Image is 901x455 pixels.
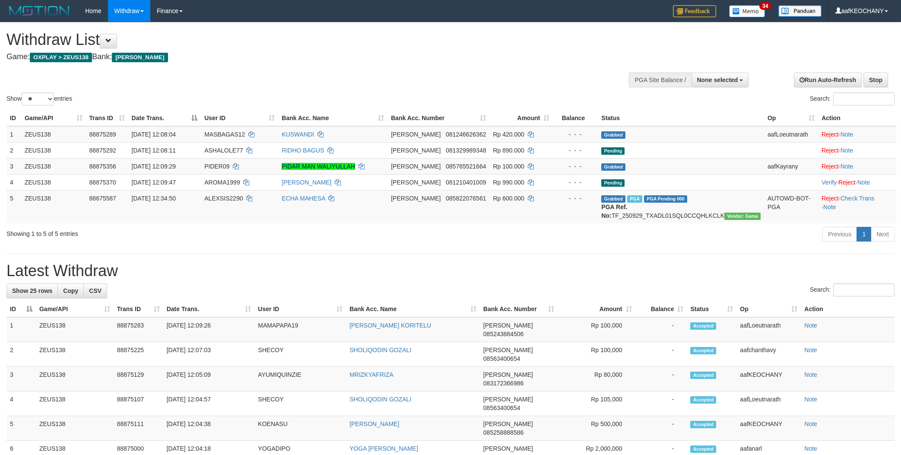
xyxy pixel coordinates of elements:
[114,301,163,317] th: Trans ID: activate to sort column ascending
[736,391,801,416] td: aafLoeutnarath
[391,179,441,186] span: [PERSON_NAME]
[736,367,801,391] td: aafKEOCHANY
[558,367,635,391] td: Rp 80,000
[822,147,839,154] a: Reject
[556,130,594,139] div: - - -
[89,287,102,294] span: CSV
[21,174,86,190] td: ZEUS138
[489,110,553,126] th: Amount: activate to sort column ascending
[204,131,245,138] span: MASBAGAS12
[736,342,801,367] td: aafchanthavy
[63,287,78,294] span: Copy
[483,355,520,362] span: Copy 08563400654 to clipboard
[6,262,895,280] h1: Latest Withdraw
[163,301,255,317] th: Date Trans.: activate to sort column ascending
[6,31,592,48] h1: Withdraw List
[801,301,895,317] th: Action
[346,301,480,317] th: Bank Acc. Name: activate to sort column ascending
[736,416,801,441] td: aafKEOCHANY
[254,317,346,342] td: MAMAPAPA19
[841,131,853,138] a: Note
[387,110,489,126] th: Bank Acc. Number: activate to sort column ascending
[818,158,896,174] td: ·
[282,163,355,170] a: PIDAR MAN WALIYULLAH
[391,195,441,202] span: [PERSON_NAME]
[6,126,21,143] td: 1
[6,391,36,416] td: 4
[635,416,687,441] td: -
[804,322,817,329] a: Note
[804,371,817,378] a: Note
[841,163,853,170] a: Note
[21,142,86,158] td: ZEUS138
[6,367,36,391] td: 3
[690,372,716,379] span: Accepted
[6,4,72,17] img: MOTION_logo.png
[36,367,114,391] td: ZEUS138
[778,5,822,17] img: panduan.png
[128,110,201,126] th: Date Trans.: activate to sort column descending
[282,179,331,186] a: [PERSON_NAME]
[89,179,116,186] span: 88875370
[22,92,54,105] select: Showentries
[483,420,533,427] span: [PERSON_NAME]
[391,147,441,154] span: [PERSON_NAME]
[690,445,716,453] span: Accepted
[635,367,687,391] td: -
[112,53,168,62] span: [PERSON_NAME]
[21,126,86,143] td: ZEUS138
[833,283,895,296] input: Search:
[114,317,163,342] td: 88875283
[818,126,896,143] td: ·
[556,146,594,155] div: - - -
[764,126,818,143] td: aafLoeutnarath
[601,163,625,171] span: Grabbed
[863,73,888,87] a: Stop
[349,420,399,427] a: [PERSON_NAME]
[818,110,896,126] th: Action
[818,190,896,223] td: · ·
[114,342,163,367] td: 88875225
[6,142,21,158] td: 2
[483,404,520,411] span: Copy 08563400654 to clipboard
[493,147,524,154] span: Rp 890.000
[89,163,116,170] span: 88875356
[89,195,116,202] span: 88675587
[6,190,21,223] td: 5
[822,163,839,170] a: Reject
[556,178,594,187] div: - - -
[822,195,839,202] a: Reject
[89,131,116,138] span: 88875289
[483,371,533,378] span: [PERSON_NAME]
[857,227,871,242] a: 1
[822,131,839,138] a: Reject
[480,301,558,317] th: Bank Acc. Number: activate to sort column ascending
[483,380,523,387] span: Copy 083172366986 to clipboard
[690,421,716,428] span: Accepted
[690,347,716,354] span: Accepted
[6,226,369,238] div: Showing 1 to 5 of 5 entries
[254,342,346,367] td: SHECOY
[349,396,411,403] a: SHOLIQODIN GOZALI
[556,194,594,203] div: - - -
[764,190,818,223] td: AUTOWD-BOT-PGA
[690,396,716,404] span: Accepted
[759,2,771,10] span: 34
[391,163,441,170] span: [PERSON_NAME]
[282,131,314,138] a: KUSWANDI
[764,110,818,126] th: Op: activate to sort column ascending
[736,317,801,342] td: aafLoeutnarath
[6,317,36,342] td: 1
[483,347,533,353] span: [PERSON_NAME]
[857,179,870,186] a: Note
[871,227,895,242] a: Next
[493,131,524,138] span: Rp 420.000
[804,396,817,403] a: Note
[690,322,716,330] span: Accepted
[446,179,486,186] span: Copy 081210401009 to clipboard
[558,391,635,416] td: Rp 105,000
[804,420,817,427] a: Note
[692,73,749,87] button: None selected
[6,174,21,190] td: 4
[254,301,346,317] th: User ID: activate to sort column ascending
